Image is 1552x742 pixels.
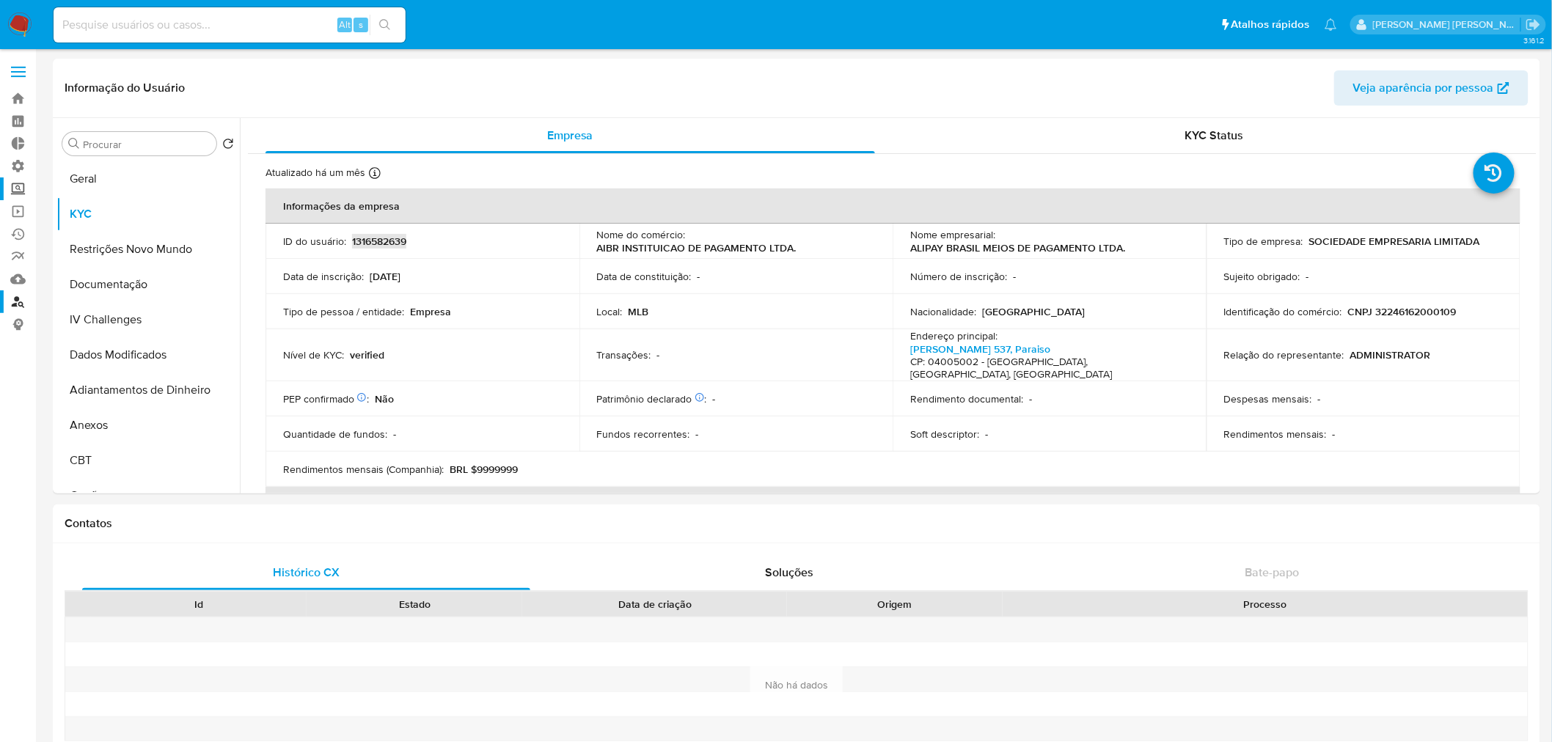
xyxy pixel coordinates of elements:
[283,270,364,283] p: Data de inscrição :
[283,235,346,248] p: ID do usuário :
[65,81,185,95] h1: Informação do Usuário
[56,478,240,513] button: Cartões
[713,392,716,405] p: -
[985,427,988,441] p: -
[1325,18,1337,31] a: Notificações
[910,392,1023,405] p: Rendimento documental :
[56,232,240,267] button: Restrições Novo Mundo
[1373,18,1521,32] p: sabrina.lima@mercadopago.com.br
[266,188,1520,224] th: Informações da empresa
[1309,235,1480,248] p: SOCIEDADE EMPRESARIA LIMITADA
[910,427,979,441] p: Soft descriptor :
[283,463,444,476] p: Rendimentos mensais (Companhia) :
[370,15,400,35] button: search-icon
[1245,564,1300,581] span: Bate-papo
[266,166,365,180] p: Atualizado há um mês
[597,270,692,283] p: Data de constituição :
[283,392,369,405] p: PEP confirmado :
[696,427,699,441] p: -
[532,597,777,611] div: Data de criação
[597,392,707,405] p: Patrimônio declarado :
[1224,270,1300,283] p: Sujeito obrigado :
[83,138,211,151] input: Procurar
[910,228,995,241] p: Nome empresarial :
[1224,348,1344,361] p: Relação do representante :
[1348,305,1457,318] p: CNPJ 32246162000109
[317,597,512,611] div: Estado
[657,348,660,361] p: -
[982,305,1085,318] p: [GEOGRAPHIC_DATA]
[1306,270,1309,283] p: -
[283,305,404,318] p: Tipo de pessoa / entidade :
[597,348,651,361] p: Transações :
[1013,597,1518,611] div: Processo
[283,348,344,361] p: Nível de KYC :
[450,463,518,476] p: BRL $9999999
[352,235,406,248] p: 1316582639
[597,427,690,441] p: Fundos recorrentes :
[56,267,240,302] button: Documentação
[910,305,976,318] p: Nacionalidade :
[698,270,700,283] p: -
[597,241,797,254] p: AIBR INSTITUICAO DE PAGAMENTO LTDA.
[1231,17,1310,32] span: Atalhos rápidos
[1318,392,1321,405] p: -
[1333,427,1336,441] p: -
[54,15,406,34] input: Pesquise usuários ou casos...
[56,408,240,443] button: Anexos
[273,564,340,581] span: Histórico CX
[910,241,1125,254] p: ALIPAY BRASIL MEIOS DE PAGAMENTO LTDA.
[339,18,351,32] span: Alt
[56,443,240,478] button: CBT
[56,372,240,408] button: Adiantamentos de Dinheiro
[1224,392,1312,405] p: Despesas mensais :
[56,302,240,337] button: IV Challenges
[910,356,1183,381] h4: CP: 04005002 - [GEOGRAPHIC_DATA], [GEOGRAPHIC_DATA], [GEOGRAPHIC_DATA]
[597,228,686,241] p: Nome do comércio :
[410,305,451,318] p: Empresa
[1350,348,1431,361] p: ADMINISTRATOR
[222,138,234,154] button: Retornar ao pedido padrão
[1526,17,1541,32] a: Sair
[56,337,240,372] button: Dados Modificados
[370,270,400,283] p: [DATE]
[1224,235,1303,248] p: Tipo de empresa :
[56,161,240,196] button: Geral
[375,392,394,405] p: Não
[910,329,998,342] p: Endereço principal :
[1353,70,1494,106] span: Veja aparência por pessoa
[359,18,363,32] span: s
[283,427,387,441] p: Quantidade de fundos :
[910,270,1007,283] p: Número de inscrição :
[597,305,623,318] p: Local :
[1334,70,1529,106] button: Veja aparência por pessoa
[1224,427,1327,441] p: Rendimentos mensais :
[65,516,1529,531] h1: Contatos
[56,196,240,232] button: KYC
[101,597,296,611] div: Id
[393,427,396,441] p: -
[765,564,813,581] span: Soluções
[910,342,1050,356] a: [PERSON_NAME] 537, Paraiso
[350,348,384,361] p: verified
[68,138,80,150] button: Procurar
[1013,270,1016,283] p: -
[629,305,649,318] p: MLB
[547,127,593,144] span: Empresa
[797,597,992,611] div: Origem
[1224,305,1342,318] p: Identificação do comércio :
[1185,127,1244,144] span: KYC Status
[1029,392,1032,405] p: -
[266,487,1520,522] th: Detalhes de contato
